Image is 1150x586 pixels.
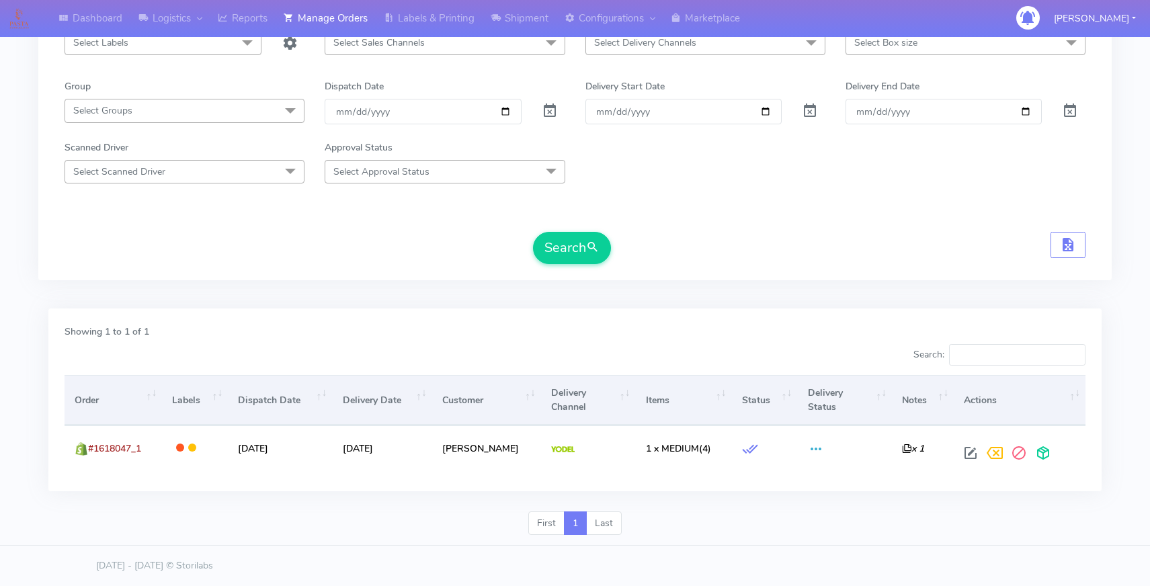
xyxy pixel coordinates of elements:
[432,425,541,470] td: [PERSON_NAME]
[73,36,128,49] span: Select Labels
[949,344,1085,366] input: Search:
[646,442,699,455] span: 1 x MEDIUM
[902,442,924,455] i: x 1
[75,442,88,456] img: shopify.png
[65,79,91,93] label: Group
[585,79,665,93] label: Delivery Start Date
[1044,5,1146,32] button: [PERSON_NAME]
[65,325,149,339] label: Showing 1 to 1 of 1
[88,442,141,455] span: #1618047_1
[954,375,1085,425] th: Actions: activate to sort column ascending
[65,140,128,155] label: Scanned Driver
[162,375,228,425] th: Labels: activate to sort column ascending
[594,36,696,49] span: Select Delivery Channels
[332,375,432,425] th: Delivery Date: activate to sort column ascending
[564,511,587,536] a: 1
[333,165,429,178] span: Select Approval Status
[533,232,611,264] button: Search
[432,375,541,425] th: Customer: activate to sort column ascending
[228,375,332,425] th: Dispatch Date: activate to sort column ascending
[731,375,797,425] th: Status: activate to sort column ascending
[797,375,892,425] th: Delivery Status: activate to sort column ascending
[333,36,425,49] span: Select Sales Channels
[228,425,332,470] td: [DATE]
[73,104,132,117] span: Select Groups
[892,375,954,425] th: Notes: activate to sort column ascending
[332,425,432,470] td: [DATE]
[913,344,1085,366] label: Search:
[635,375,731,425] th: Items: activate to sort column ascending
[551,446,575,453] img: Yodel
[541,375,636,425] th: Delivery Channel: activate to sort column ascending
[325,140,393,155] label: Approval Status
[646,442,711,455] span: (4)
[854,36,917,49] span: Select Box size
[65,375,162,425] th: Order: activate to sort column ascending
[73,165,165,178] span: Select Scanned Driver
[846,79,919,93] label: Delivery End Date
[325,79,384,93] label: Dispatch Date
